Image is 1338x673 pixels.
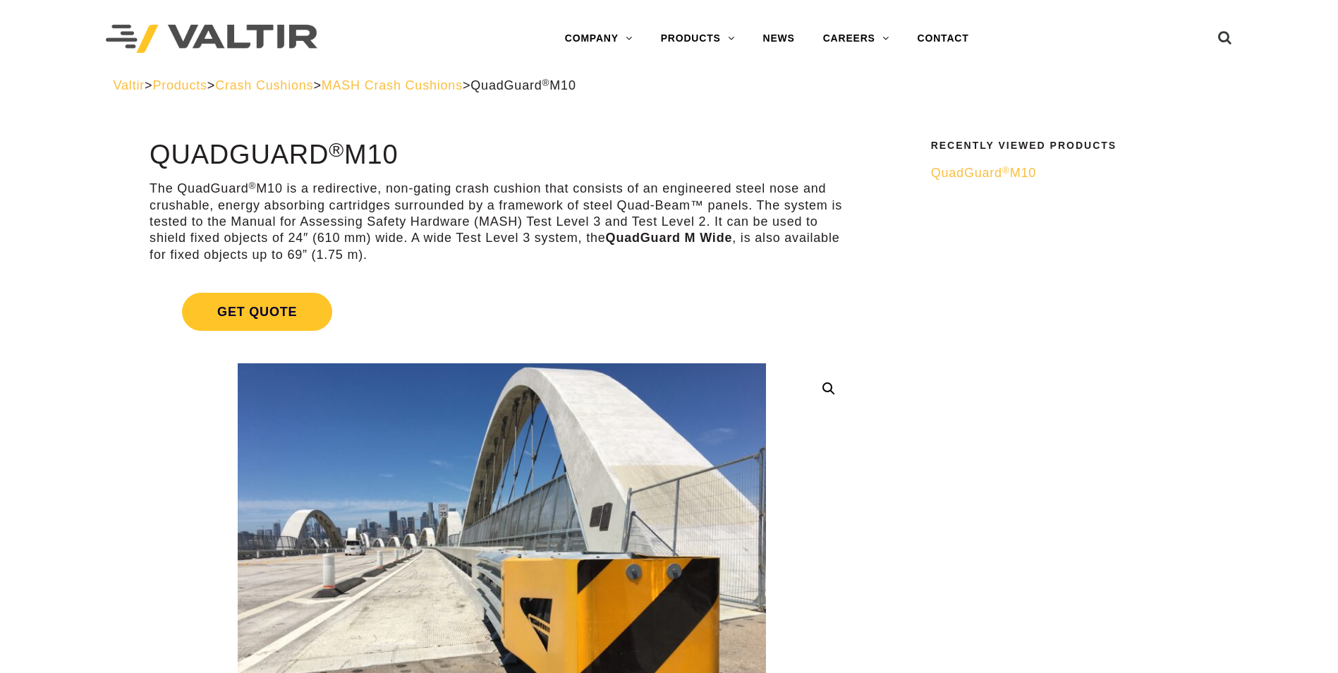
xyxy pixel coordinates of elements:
div: > > > > [114,78,1225,94]
sup: ® [329,138,344,161]
a: Get Quote [150,276,854,348]
a: CAREERS [809,25,904,53]
strong: QuadGuard M Wide [606,231,733,245]
a: Valtir [114,78,145,92]
a: Crash Cushions [215,78,313,92]
span: Get Quote [182,293,332,331]
sup: ® [249,181,257,191]
p: The QuadGuard M10 is a redirective, non-gating crash cushion that consists of an engineered steel... [150,181,854,263]
a: MASH Crash Cushions [322,78,463,92]
span: QuadGuard M10 [931,166,1036,180]
a: COMPANY [551,25,647,53]
a: NEWS [749,25,809,53]
h1: QuadGuard M10 [150,140,854,170]
a: Products [152,78,207,92]
a: CONTACT [904,25,983,53]
a: QuadGuard®M10 [931,165,1216,181]
sup: ® [542,78,550,88]
h2: Recently Viewed Products [931,140,1216,151]
sup: ® [1002,165,1010,176]
img: Valtir [106,25,317,54]
span: QuadGuard M10 [470,78,576,92]
a: PRODUCTS [647,25,749,53]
